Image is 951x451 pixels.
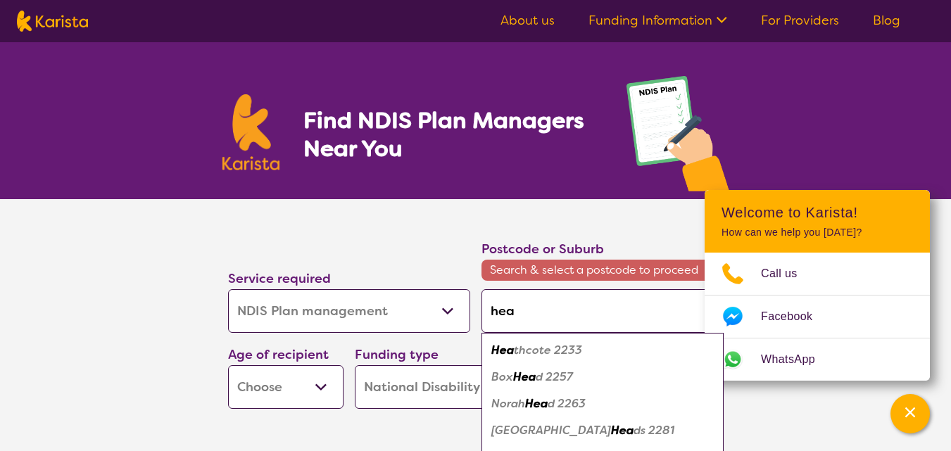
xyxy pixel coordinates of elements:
[491,396,525,411] em: Norah
[513,369,536,384] em: Hea
[611,423,634,438] em: Hea
[705,253,930,381] ul: Choose channel
[228,270,331,287] label: Service required
[705,338,930,381] a: Web link opens in a new tab.
[481,241,604,258] label: Postcode or Suburb
[303,106,598,163] h1: Find NDIS Plan Managers Near You
[722,204,913,221] h2: Welcome to Karista!
[481,289,724,333] input: Type
[491,423,611,438] em: [GEOGRAPHIC_DATA]
[722,227,913,239] p: How can we help you [DATE]?
[228,346,329,363] label: Age of recipient
[481,260,724,281] span: Search & select a postcode to proceed
[17,11,88,32] img: Karista logo
[491,369,513,384] em: Box
[489,390,717,417] div: Norah Head 2263
[761,306,829,327] span: Facebook
[500,12,555,29] a: About us
[355,346,439,363] label: Funding type
[514,343,582,357] em: thcote 2233
[489,364,717,390] div: Box Head 2257
[222,94,280,170] img: Karista logo
[634,423,674,438] em: ds 2281
[489,417,717,444] div: Swansea Heads 2281
[525,396,548,411] em: Hea
[873,12,900,29] a: Blog
[588,12,727,29] a: Funding Information
[761,263,814,284] span: Call us
[489,337,717,364] div: Heathcote 2233
[548,396,586,411] em: d 2263
[536,369,573,384] em: d 2257
[761,12,839,29] a: For Providers
[491,343,514,357] em: Hea
[626,76,729,199] img: plan-management
[761,349,832,370] span: WhatsApp
[705,190,930,381] div: Channel Menu
[890,394,930,433] button: Channel Menu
